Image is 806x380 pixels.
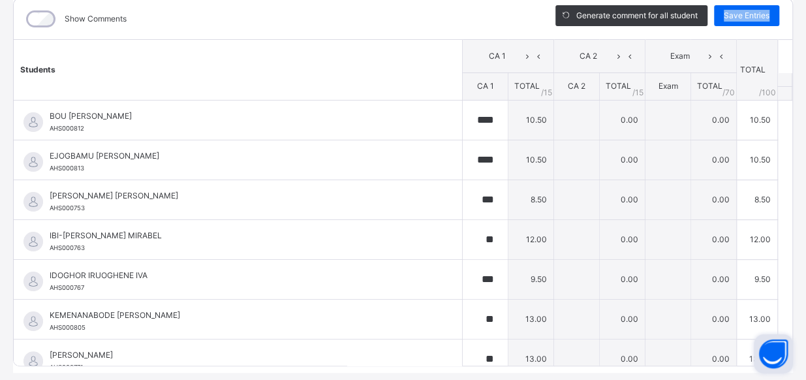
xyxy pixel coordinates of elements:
[736,219,777,259] td: 12.00
[599,140,645,180] td: 0.00
[576,10,698,22] span: Generate comment for all student
[50,190,433,202] span: [PERSON_NAME] [PERSON_NAME]
[50,309,433,321] span: KEMENANABODE [PERSON_NAME]
[23,192,43,212] img: default.svg
[655,50,704,62] span: Exam
[690,100,736,140] td: 0.00
[736,299,777,339] td: 13.00
[514,81,539,91] span: TOTAL
[50,324,85,331] span: AHS000805
[50,364,83,371] span: AHS000771
[508,100,553,140] td: 10.50
[541,87,552,99] span: / 15
[50,110,433,122] span: BOU [PERSON_NAME]
[50,150,433,162] span: EJOGBAMU [PERSON_NAME]
[508,219,553,259] td: 12.00
[23,112,43,132] img: default.svg
[690,299,736,339] td: 0.00
[759,87,776,99] span: /100
[50,204,85,212] span: AHS000753
[736,140,777,180] td: 10.50
[690,339,736,379] td: 0.00
[690,219,736,259] td: 0.00
[508,259,553,299] td: 9.50
[724,10,769,22] span: Save Entries
[658,81,677,91] span: Exam
[599,100,645,140] td: 0.00
[568,81,585,91] span: CA 2
[23,311,43,331] img: default.svg
[696,81,722,91] span: TOTAL
[23,232,43,251] img: default.svg
[599,259,645,299] td: 0.00
[50,244,85,251] span: AHS000763
[736,259,777,299] td: 9.50
[476,81,493,91] span: CA 1
[690,140,736,180] td: 0.00
[50,230,433,242] span: IBI-[PERSON_NAME] MIRABEL
[599,299,645,339] td: 0.00
[50,349,433,361] span: [PERSON_NAME]
[690,180,736,219] td: 0.00
[632,87,643,99] span: / 15
[50,270,433,281] span: IDOGHOR IRUOGHENE IVA
[736,180,777,219] td: 8.50
[736,100,777,140] td: 10.50
[564,50,613,62] span: CA 2
[736,339,777,379] td: 13.00
[50,125,84,132] span: AHS000812
[473,50,521,62] span: CA 1
[23,272,43,291] img: default.svg
[20,65,55,74] span: Students
[736,40,777,101] th: TOTAL
[65,13,127,25] label: Show Comments
[23,152,43,172] img: default.svg
[605,81,630,91] span: TOTAL
[722,87,735,99] span: / 70
[599,180,645,219] td: 0.00
[754,334,793,373] button: Open asap
[690,259,736,299] td: 0.00
[508,339,553,379] td: 13.00
[508,140,553,180] td: 10.50
[508,180,553,219] td: 8.50
[50,284,84,291] span: AHS000767
[23,351,43,371] img: default.svg
[599,339,645,379] td: 0.00
[599,219,645,259] td: 0.00
[50,165,84,172] span: AHS000813
[508,299,553,339] td: 13.00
